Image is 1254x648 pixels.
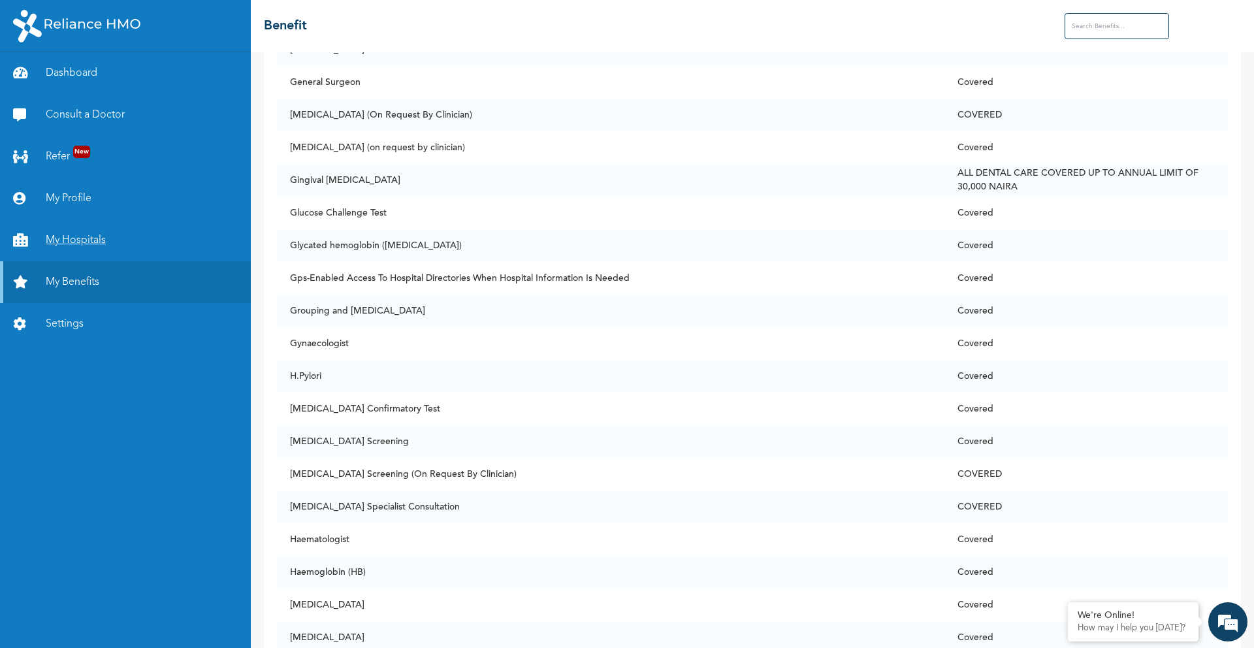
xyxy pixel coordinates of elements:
td: [MEDICAL_DATA] Screening (On Request By Clinician) [277,458,944,491]
span: New [73,146,90,158]
td: H.Pylori [277,360,944,393]
td: Gps-Enabled Access To Hospital Directories When Hospital Information Is Needed [277,262,944,295]
td: Haematologist [277,523,944,556]
td: Covered [944,197,1228,229]
td: Glycated hemoglobin ([MEDICAL_DATA]) [277,229,944,262]
img: RelianceHMO's Logo [13,10,140,42]
h2: Benefit [264,16,307,36]
td: COVERED [944,99,1228,131]
td: Covered [944,523,1228,556]
td: COVERED [944,458,1228,491]
div: FAQs [128,443,249,483]
td: Covered [944,425,1228,458]
td: Covered [944,295,1228,327]
p: How may I help you today? [1078,623,1189,634]
td: COVERED [944,491,1228,523]
td: Covered [944,327,1228,360]
img: d_794563401_company_1708531726252_794563401 [24,65,53,98]
div: Chat with us now [68,73,219,90]
div: We're Online! [1078,610,1189,621]
td: [MEDICAL_DATA] Screening [277,425,944,458]
td: [MEDICAL_DATA] (on request by clinician) [277,131,944,164]
td: Grouping and [MEDICAL_DATA] [277,295,944,327]
td: Gingival [MEDICAL_DATA] [277,164,944,197]
td: ALL DENTAL CARE COVERED UP TO ANNUAL LIMIT OF 30,000 NAIRA [944,164,1228,197]
td: Covered [944,360,1228,393]
td: Covered [944,262,1228,295]
input: Search Benefits... [1065,13,1169,39]
span: Conversation [7,466,128,475]
textarea: Type your message and hit 'Enter' [7,397,249,443]
td: Covered [944,393,1228,425]
td: Covered [944,229,1228,262]
td: [MEDICAL_DATA] [277,589,944,621]
td: [MEDICAL_DATA] Confirmatory Test [277,393,944,425]
td: Glucose Challenge Test [277,197,944,229]
td: Covered [944,589,1228,621]
span: We're online! [76,185,180,317]
td: Gynaecologist [277,327,944,360]
td: Covered [944,66,1228,99]
td: Covered [944,556,1228,589]
td: Haemoglobin (HB) [277,556,944,589]
td: [MEDICAL_DATA] (On Request By Clinician) [277,99,944,131]
td: [MEDICAL_DATA] Specialist Consultation [277,491,944,523]
td: Covered [944,131,1228,164]
div: Minimize live chat window [214,7,246,38]
td: General Surgeon [277,66,944,99]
